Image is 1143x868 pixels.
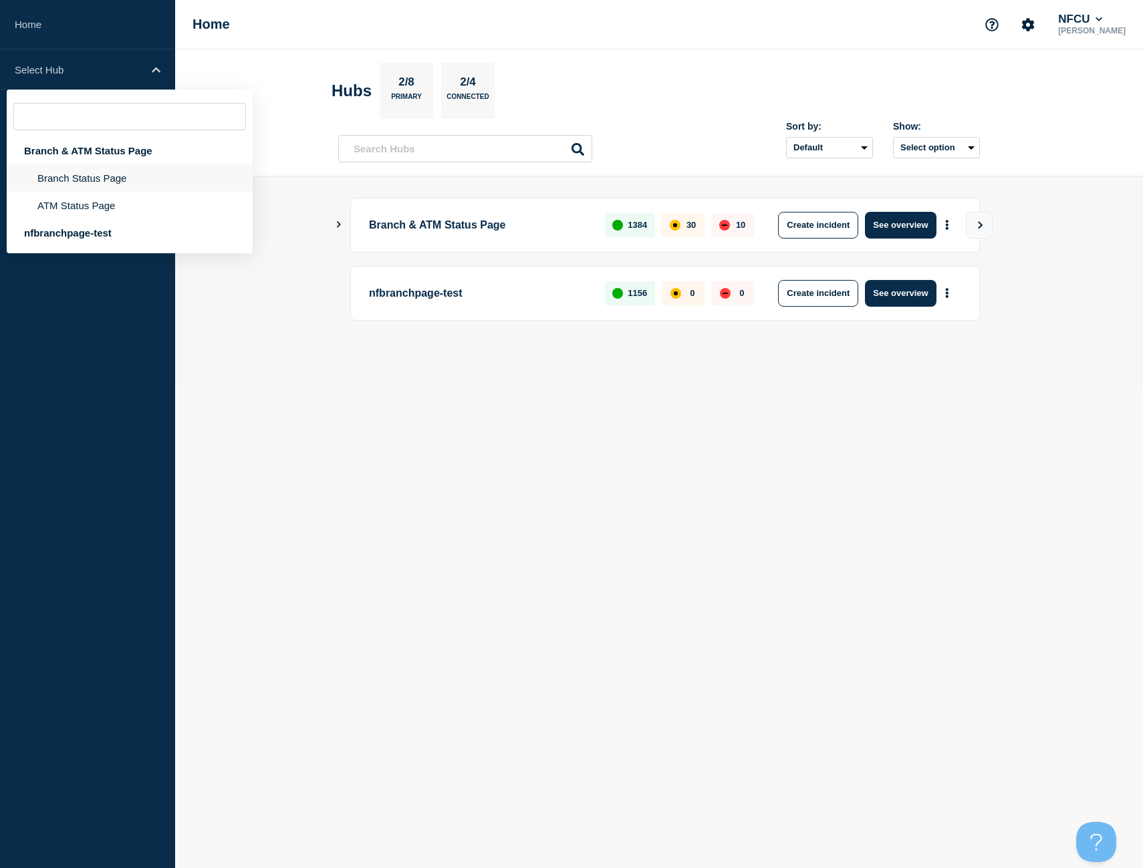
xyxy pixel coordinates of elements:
[332,82,372,100] h2: Hubs
[336,220,342,230] button: Show Connected Hubs
[736,220,745,230] p: 10
[193,17,230,32] h1: Home
[670,220,680,231] div: affected
[612,288,623,299] div: up
[786,137,873,158] select: Sort by
[966,212,993,239] button: View
[690,288,694,298] p: 0
[719,220,730,231] div: down
[720,288,731,299] div: down
[7,164,253,192] li: Branch Status Page
[338,135,592,162] input: Search Hubs
[7,137,253,164] div: Branch & ATM Status Page
[893,137,980,158] button: Select option
[893,121,980,132] div: Show:
[938,212,956,237] button: More actions
[865,212,936,239] button: See overview
[7,192,253,219] li: ATM Status Page
[394,76,420,93] p: 2/8
[1076,822,1116,862] iframe: Help Scout Beacon - Open
[670,288,681,299] div: affected
[1055,26,1128,35] p: [PERSON_NAME]
[612,220,623,231] div: up
[391,93,422,107] p: Primary
[739,288,744,298] p: 0
[778,280,858,307] button: Create incident
[778,212,858,239] button: Create incident
[447,93,489,107] p: Connected
[455,76,481,93] p: 2/4
[1055,13,1105,26] button: NFCU
[15,64,143,76] p: Select Hub
[369,280,590,307] p: nfbranchpage-test
[938,281,956,305] button: More actions
[7,219,253,247] div: nfbranchpage-test
[865,280,936,307] button: See overview
[628,288,647,298] p: 1156
[978,11,1006,39] button: Support
[1014,11,1042,39] button: Account settings
[786,121,873,132] div: Sort by:
[686,220,696,230] p: 30
[369,212,590,239] p: Branch & ATM Status Page
[628,220,647,230] p: 1384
